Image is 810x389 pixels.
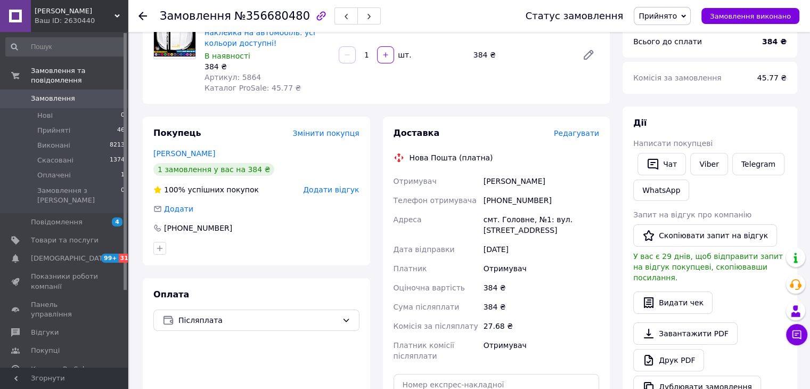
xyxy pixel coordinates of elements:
[37,171,71,180] span: Оплачені
[633,118,647,128] span: Дії
[481,240,601,259] div: [DATE]
[234,10,310,22] span: №356680480
[481,317,601,336] div: 27.68 ₴
[639,12,677,20] span: Прийнято
[394,128,440,138] span: Доставка
[303,185,359,194] span: Додати відгук
[394,264,427,273] span: Платник
[633,74,722,82] span: Комісія за замовлення
[31,254,110,263] span: [DEMOGRAPHIC_DATA]
[37,126,70,135] span: Прийняті
[633,37,702,46] span: Всього до сплати
[481,191,601,210] div: [PHONE_NUMBER]
[204,84,301,92] span: Каталог ProSale: 45.77 ₴
[633,252,783,282] span: У вас є 29 днів, щоб відправити запит на відгук покупцеві, скопіювавши посилання.
[394,322,478,330] span: Комісія за післяплату
[633,139,713,148] span: Написати покупцеві
[164,205,193,213] span: Додати
[153,128,201,138] span: Покупець
[138,11,147,21] div: Повернутися назад
[633,322,738,345] a: Завантажити PDF
[701,8,799,24] button: Замовлення виконано
[394,215,422,224] span: Адреса
[153,149,215,158] a: [PERSON_NAME]
[31,328,59,337] span: Відгуки
[31,217,83,227] span: Повідомлення
[394,245,455,254] span: Дата відправки
[112,217,122,226] span: 4
[710,12,791,20] span: Замовлення виконано
[31,300,99,319] span: Панель управління
[690,153,727,175] a: Viber
[481,278,601,297] div: 384 ₴
[119,254,131,263] span: 31
[633,180,689,201] a: WhatsApp
[394,196,477,205] span: Телефон отримувача
[31,364,88,374] span: Каталог ProSale
[37,141,70,150] span: Виконані
[554,129,599,137] span: Редагувати
[481,336,601,366] div: Отримувач
[31,94,75,103] span: Замовлення
[481,172,601,191] div: [PERSON_NAME]
[732,153,784,175] a: Telegram
[121,111,125,120] span: 0
[633,291,713,314] button: Видати чек
[163,223,233,233] div: [PHONE_NUMBER]
[394,341,454,360] span: Платник комісії післяплати
[5,37,126,56] input: Пошук
[204,52,250,60] span: В наявності
[526,11,624,21] div: Статус замовлення
[633,224,777,247] button: Скопіювати запит на відгук
[633,210,751,219] span: Запит на відгук про компанію
[407,152,496,163] div: Нова Пошта (платна)
[481,210,601,240] div: смт. Головне, №1: вул. [STREET_ADDRESS]
[154,19,195,56] img: Наклейка на капот Audi, наклейка на автомобіль. усі кольори доступні!
[110,156,125,165] span: 1374
[578,44,599,66] a: Редагувати
[637,153,686,175] button: Чат
[481,259,601,278] div: Отримувач
[37,111,53,120] span: Нові
[101,254,119,263] span: 99+
[394,177,437,185] span: Отримувач
[121,186,125,205] span: 0
[35,6,114,16] span: Vinil Garage
[31,236,99,245] span: Товари та послуги
[31,66,128,85] span: Замовлення та повідомлення
[37,186,121,205] span: Замовлення з [PERSON_NAME]
[31,272,99,291] span: Показники роботи компанії
[117,126,125,135] span: 46
[395,50,412,60] div: шт.
[153,163,274,176] div: 1 замовлення у вас на 384 ₴
[293,129,359,137] span: Змінити покупця
[160,10,231,22] span: Замовлення
[394,283,465,292] span: Оціночна вартість
[469,47,574,62] div: 384 ₴
[633,349,704,371] a: Друк PDF
[762,37,787,46] b: 384 ₴
[786,324,807,345] button: Чат з покупцем
[35,16,128,26] div: Ваш ID: 2630440
[121,171,125,180] span: 1
[394,303,460,311] span: Сума післяплати
[204,61,330,72] div: 384 ₴
[757,74,787,82] span: 45.77 ₴
[31,346,60,355] span: Покупці
[204,18,315,47] a: Наклейка на капот Audi, наклейка на автомобіль. усі кольори доступні!
[481,297,601,317] div: 384 ₴
[110,141,125,150] span: 8213
[164,185,185,194] span: 100%
[153,289,189,299] span: Оплата
[204,73,261,82] span: Артикул: 5864
[153,184,259,195] div: успішних покупок
[37,156,73,165] span: Скасовані
[178,314,338,326] span: Післяплата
